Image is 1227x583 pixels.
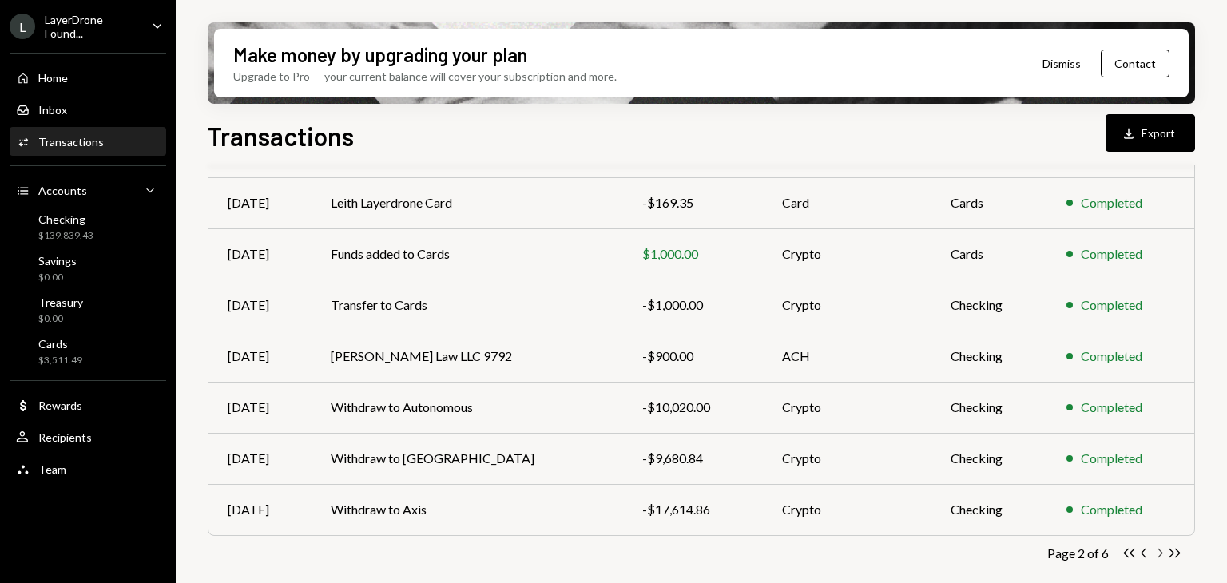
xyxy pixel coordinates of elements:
td: Withdraw to [GEOGRAPHIC_DATA] [312,433,623,484]
div: LayerDrone Found... [45,13,139,40]
td: Checking [931,280,1047,331]
div: Transactions [38,135,104,149]
div: Rewards [38,399,82,412]
a: Team [10,454,166,483]
div: L [10,14,35,39]
div: Checking [38,212,93,226]
td: Checking [931,331,1047,382]
div: [DATE] [228,193,292,212]
button: Export [1106,114,1195,152]
div: Team [38,462,66,476]
div: -$9,680.84 [642,449,744,468]
div: Accounts [38,184,87,197]
a: Home [10,63,166,92]
td: Crypto [763,280,931,331]
div: $139,839.43 [38,229,93,243]
td: Checking [931,484,1047,535]
div: [DATE] [228,398,292,417]
div: [DATE] [228,295,292,315]
td: Transfer to Cards [312,280,623,331]
td: Crypto [763,433,931,484]
a: Savings$0.00 [10,249,166,288]
div: [DATE] [228,244,292,264]
td: ACH [763,331,931,382]
div: $3,511.49 [38,354,82,367]
a: Inbox [10,95,166,124]
div: -$10,020.00 [642,398,744,417]
div: Cards [38,337,82,351]
div: Completed [1081,500,1142,519]
div: Make money by upgrading your plan [233,42,527,68]
td: Crypto [763,382,931,433]
td: Funds added to Cards [312,228,623,280]
div: Completed [1081,398,1142,417]
td: Crypto [763,484,931,535]
a: Accounts [10,176,166,204]
div: Inbox [38,103,67,117]
a: Checking$139,839.43 [10,208,166,246]
td: [PERSON_NAME] Law LLC 9792 [312,331,623,382]
a: Recipients [10,422,166,451]
a: Treasury$0.00 [10,291,166,329]
div: Completed [1081,347,1142,366]
a: Transactions [10,127,166,156]
div: Home [38,71,68,85]
button: Contact [1101,50,1169,77]
div: Treasury [38,295,83,309]
div: $0.00 [38,271,77,284]
div: Completed [1081,449,1142,468]
div: $1,000.00 [642,244,744,264]
td: Cards [931,228,1047,280]
div: Completed [1081,295,1142,315]
div: [DATE] [228,347,292,366]
td: Cards [931,177,1047,228]
div: Recipients [38,430,92,444]
div: [DATE] [228,500,292,519]
td: Checking [931,433,1047,484]
div: -$17,614.86 [642,500,744,519]
a: Cards$3,511.49 [10,332,166,371]
a: Rewards [10,391,166,419]
td: Withdraw to Autonomous [312,382,623,433]
div: -$169.35 [642,193,744,212]
td: Card [763,177,931,228]
td: Crypto [763,228,931,280]
td: Checking [931,382,1047,433]
div: -$1,000.00 [642,295,744,315]
div: Completed [1081,244,1142,264]
div: Upgrade to Pro — your current balance will cover your subscription and more. [233,68,617,85]
div: Page 2 of 6 [1047,545,1109,561]
div: Savings [38,254,77,268]
div: [DATE] [228,449,292,468]
td: Withdraw to Axis [312,484,623,535]
div: Completed [1081,193,1142,212]
td: Leith Layerdrone Card [312,177,623,228]
div: -$900.00 [642,347,744,366]
h1: Transactions [208,120,354,152]
div: $0.00 [38,312,83,326]
button: Dismiss [1022,45,1101,82]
